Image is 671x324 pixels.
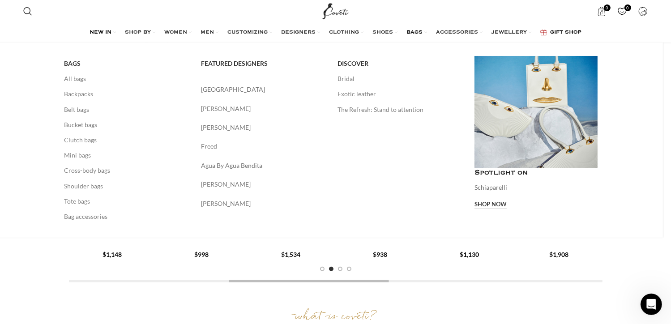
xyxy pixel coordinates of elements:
a: Mini bags [64,148,188,163]
span: GIFT SHOP [550,29,581,36]
bdi: 938 [373,251,387,258]
div: Main navigation [19,24,652,42]
div: 10 / 20 [335,83,425,258]
a: MEN [201,24,218,42]
div: My Wishlist [613,2,632,20]
a: JEWELLERY [491,24,531,42]
span: MEN [201,29,214,36]
a: 0 [613,2,632,20]
span: DISCOVER [338,60,368,68]
a: Clutch bags [64,132,188,148]
a: Banner link [474,56,598,168]
span: SHOP BY [125,29,151,36]
a: Freed [201,141,325,151]
li: Go to slide 2 [329,267,333,271]
span: ACCESSORIES [436,29,478,36]
div: 11 / 20 [425,83,514,258]
span: WOMEN [164,29,187,36]
span: CLOTHING [329,29,359,36]
h4: Spotlight on [474,168,598,178]
iframe: Intercom live chat [641,294,662,315]
span: CUSTOMIZING [227,29,268,36]
a: Site logo [321,7,350,14]
span: 0 [624,4,631,11]
a: Agua By Agua Bendita [201,161,325,171]
span: BAGS [406,29,423,36]
span: $ [281,251,285,258]
a: Shoulder bags [64,179,188,194]
a: Belt bags [64,102,188,117]
h1: what is coveti? [104,309,567,324]
div: 9 / 20 [246,83,336,258]
a: [GEOGRAPHIC_DATA] [201,85,325,94]
span: $ [460,251,463,258]
a: The Refresh: Stand to attention [338,102,461,117]
span: $ [194,251,198,258]
a: [PERSON_NAME] [201,179,325,189]
span: $ [373,251,376,258]
a: Exotic leather [338,86,461,102]
li: Go to slide 3 [338,267,342,271]
span: $ [103,251,106,258]
li: Go to slide 1 [320,267,325,271]
a: [PERSON_NAME] [201,104,325,114]
a: Search [19,2,37,20]
a: CLOTHING [329,24,363,42]
a: [PERSON_NAME] [201,199,325,209]
span: 0 [604,4,611,11]
a: GIFT SHOP [540,24,581,42]
a: BAGS [406,24,427,42]
span: DESIGNERS [281,29,316,36]
a: Bridal [338,71,461,86]
a: CUSTOMIZING [227,24,272,42]
span: FEATURED DESIGNERS [201,60,268,68]
a: SHOES [372,24,397,42]
span: NEW IN [90,29,111,36]
li: Go to slide 4 [347,267,351,271]
a: SHOP BY [125,24,155,42]
a: Bucket bags [64,117,188,132]
bdi: 1,148 [103,251,122,258]
div: 12 / 20 [514,83,604,258]
a: WOMEN [164,24,192,42]
div: 7 / 20 [67,83,157,258]
bdi: 998 [194,251,209,258]
img: GiftBag [540,30,547,35]
span: JEWELLERY [491,29,527,36]
a: ACCESSORIES [436,24,483,42]
a: Tote bags [64,194,188,209]
bdi: 1,130 [460,251,479,258]
a: All bags [64,71,188,86]
a: [PERSON_NAME] [201,123,325,132]
a: NEW IN [90,24,116,42]
a: Bag accessories [64,209,188,224]
span: $ [549,251,553,258]
a: 0 [593,2,611,20]
bdi: 1,534 [281,251,300,258]
div: 8 / 20 [157,83,246,258]
a: Cross-body bags [64,163,188,178]
a: Shop now [474,201,507,209]
span: BAGS [64,60,81,68]
a: Backpacks [64,86,188,102]
a: DESIGNERS [281,24,320,42]
bdi: 1,908 [549,251,568,258]
span: SHOES [372,29,393,36]
p: Schiaparelli [474,183,598,192]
